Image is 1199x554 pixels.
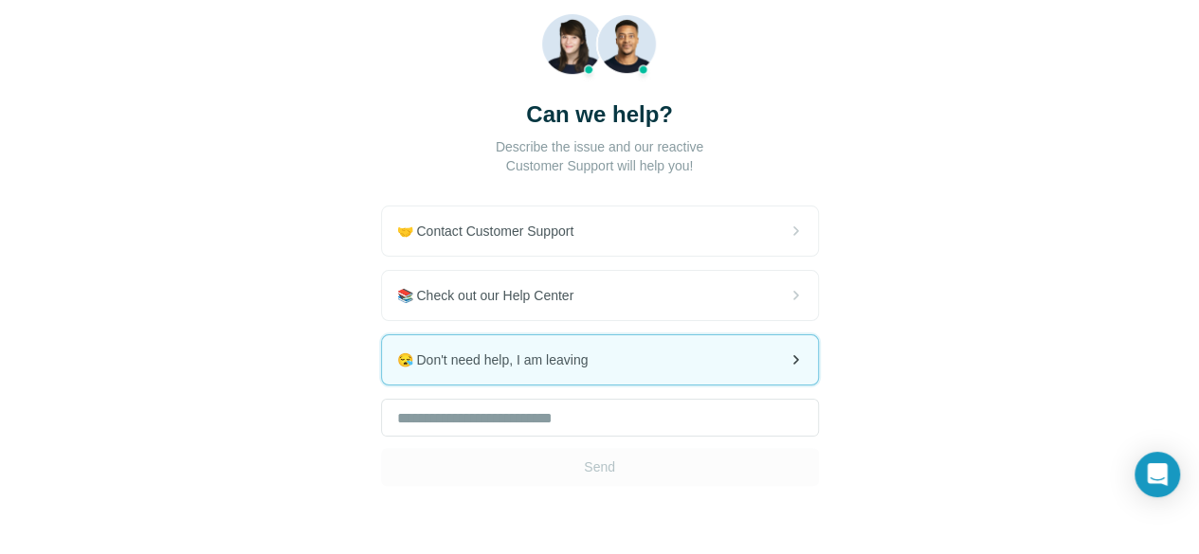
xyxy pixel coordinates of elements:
p: Describe the issue and our reactive [496,137,703,156]
p: Customer Support will help you! [506,156,694,175]
div: Open Intercom Messenger [1135,452,1180,497]
span: 📚 Check out our Help Center [397,286,590,305]
span: 😪 Don't need help, I am leaving [397,350,604,369]
span: 🤝 Contact Customer Support [397,222,590,241]
img: Beach Photo [541,13,658,84]
h3: Can we help? [526,99,673,130]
